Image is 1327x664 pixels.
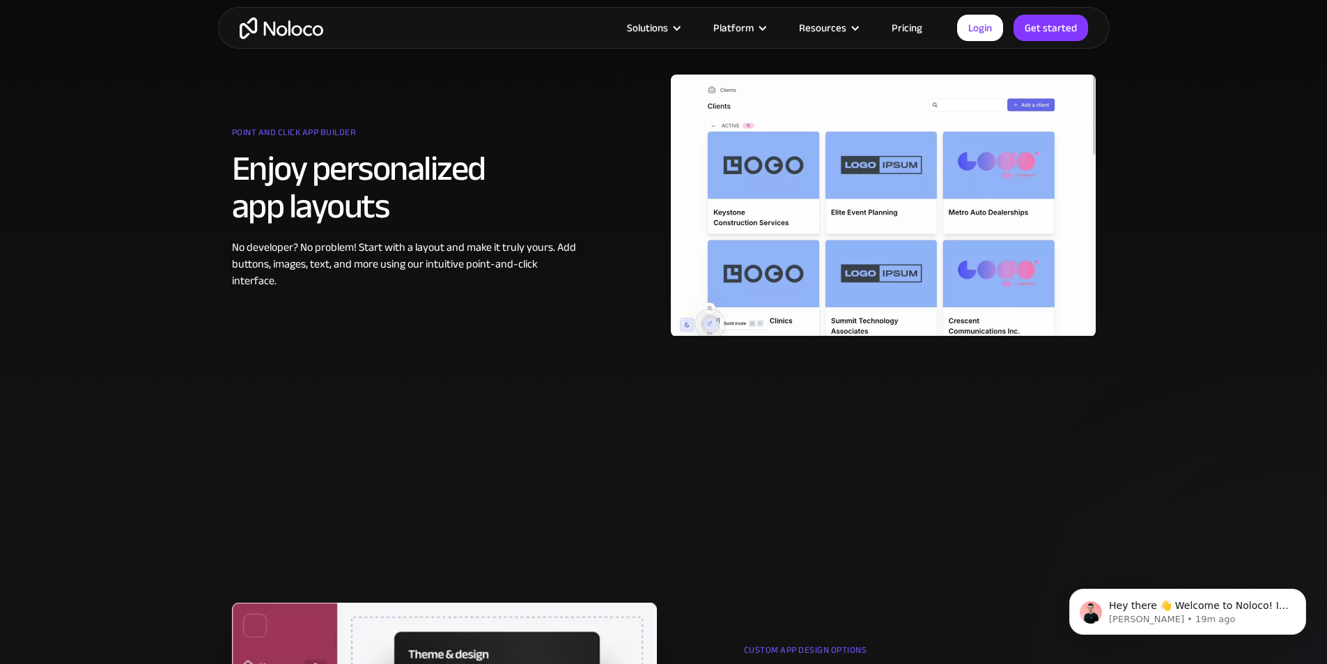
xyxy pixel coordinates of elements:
div: Solutions [610,19,696,37]
a: Login [957,15,1003,41]
div: No developer? No problem! Start with a layout and make it truly yours. Add buttons, images, text,... [232,239,584,289]
div: Resources [799,19,846,37]
div: Solutions [627,19,668,37]
a: Pricing [874,19,940,37]
div: Resources [782,19,874,37]
div: Platform [713,19,754,37]
a: Get started [1014,15,1088,41]
div: Point and click app builder [232,122,584,150]
iframe: Intercom notifications message [1048,559,1327,657]
a: home [240,17,323,39]
h2: Enjoy personalized app layouts [232,150,584,225]
div: Platform [696,19,782,37]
